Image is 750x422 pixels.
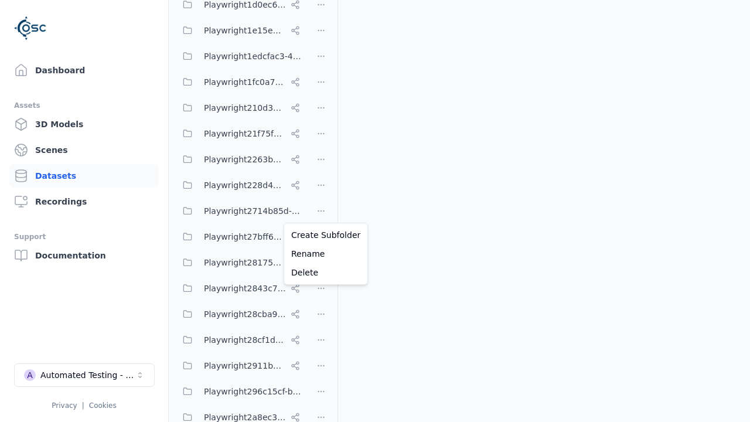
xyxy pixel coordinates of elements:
a: Create Subfolder [287,226,365,244]
a: Rename [287,244,365,263]
a: Delete [287,263,365,282]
